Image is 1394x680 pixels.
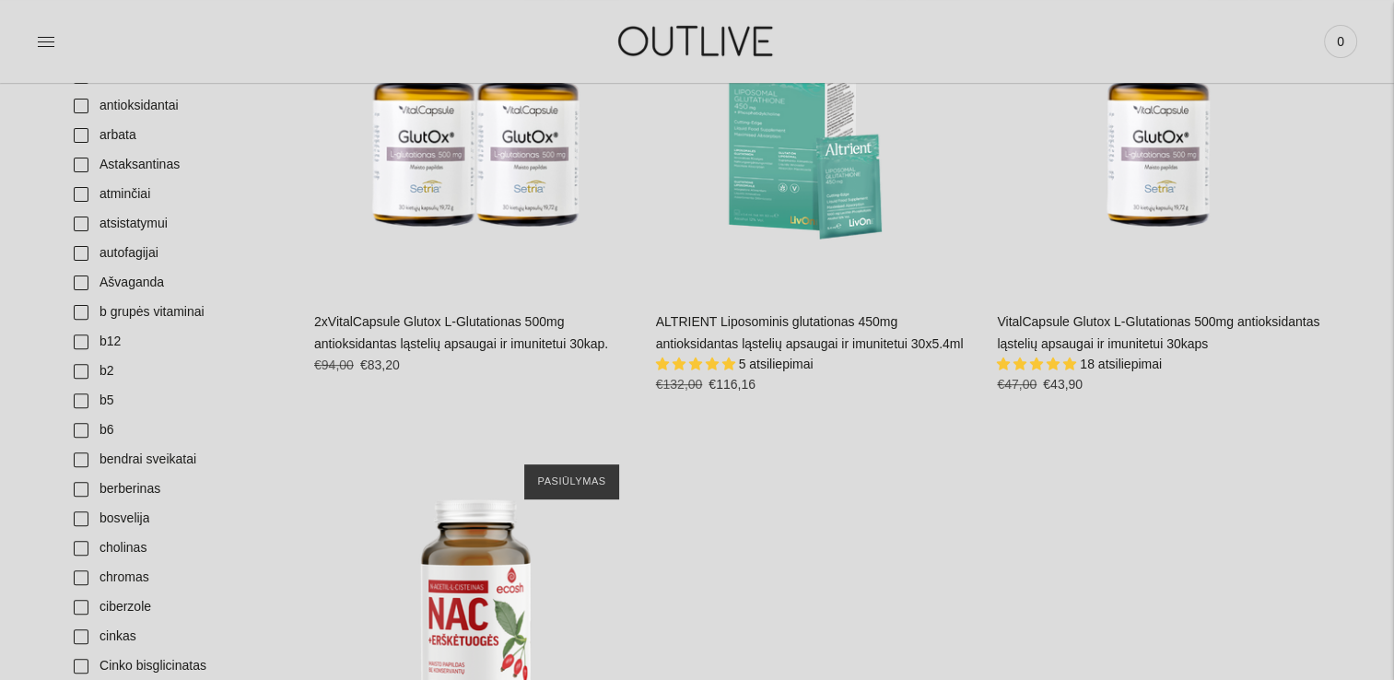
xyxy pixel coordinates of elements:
[709,377,756,392] span: €116,16
[63,386,296,416] a: b5
[63,445,296,475] a: bendrai sveikatai
[997,357,1080,371] span: 5.00 stars
[63,209,296,239] a: atsistatymui
[63,475,296,504] a: berberinas
[63,121,296,150] a: arbata
[1043,377,1083,392] span: €43,90
[63,563,296,592] a: chromas
[360,358,400,372] span: €83,20
[997,377,1037,392] s: €47,00
[997,314,1319,351] a: VitalCapsule Glutox L-Glutationas 500mg antioksidantas ląstelių apsaugai ir imunitetui 30kaps
[63,180,296,209] a: atminčiai
[1080,357,1162,371] span: 18 atsiliepimai
[314,314,608,351] a: 2xVitalCapsule Glutox L-Glutationas 500mg antioksidantas ląstelių apsaugai ir imunitetui 30kap.
[63,298,296,327] a: b grupės vitaminai
[63,416,296,445] a: b6
[656,314,964,351] a: ALTRIENT Liposominis glutationas 450mg antioksidantas ląstelių apsaugai ir imunitetui 30x5.4ml
[63,239,296,268] a: autofagijai
[63,268,296,298] a: Ašvaganda
[63,357,296,386] a: b2
[1328,29,1353,54] span: 0
[63,150,296,180] a: Astaksantinas
[314,358,354,372] s: €94,00
[582,9,813,73] img: OUTLIVE
[1324,21,1357,62] a: 0
[63,622,296,651] a: cinkas
[63,592,296,622] a: ciberzole
[656,357,739,371] span: 5.00 stars
[739,357,814,371] span: 5 atsiliepimai
[63,327,296,357] a: b12
[63,533,296,563] a: cholinas
[63,91,296,121] a: antioksidantai
[656,377,703,392] s: €132,00
[63,504,296,533] a: bosvelija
